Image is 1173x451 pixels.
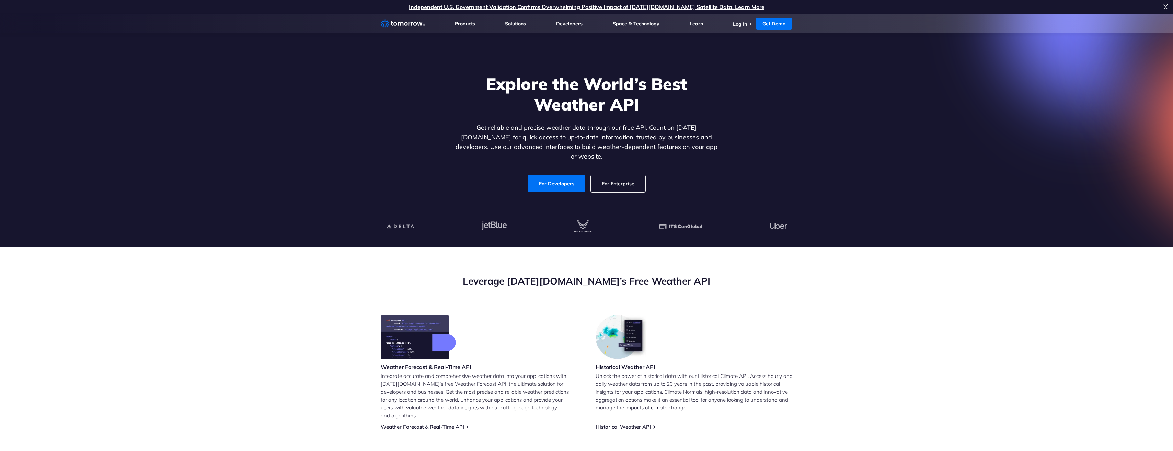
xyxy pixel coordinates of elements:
p: Unlock the power of historical data with our Historical Climate API. Access hourly and daily weat... [596,372,793,412]
h3: Historical Weather API [596,363,655,371]
a: Products [455,21,475,27]
p: Get reliable and precise weather data through our free API. Count on [DATE][DOMAIN_NAME] for quic... [454,123,719,161]
a: Get Demo [756,18,792,30]
a: Weather Forecast & Real-Time API [381,424,464,430]
h3: Weather Forecast & Real-Time API [381,363,471,371]
a: Log In [733,21,747,27]
h1: Explore the World’s Best Weather API [454,73,719,115]
a: Developers [556,21,583,27]
p: Integrate accurate and comprehensive weather data into your applications with [DATE][DOMAIN_NAME]... [381,372,578,419]
a: Learn [690,21,703,27]
a: Home link [381,19,425,29]
h2: Leverage [DATE][DOMAIN_NAME]’s Free Weather API [381,275,793,288]
a: Historical Weather API [596,424,651,430]
a: For Developers [528,175,585,192]
a: Solutions [505,21,526,27]
a: Independent U.S. Government Validation Confirms Overwhelming Positive Impact of [DATE][DOMAIN_NAM... [409,3,764,10]
a: Space & Technology [613,21,659,27]
a: For Enterprise [591,175,645,192]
